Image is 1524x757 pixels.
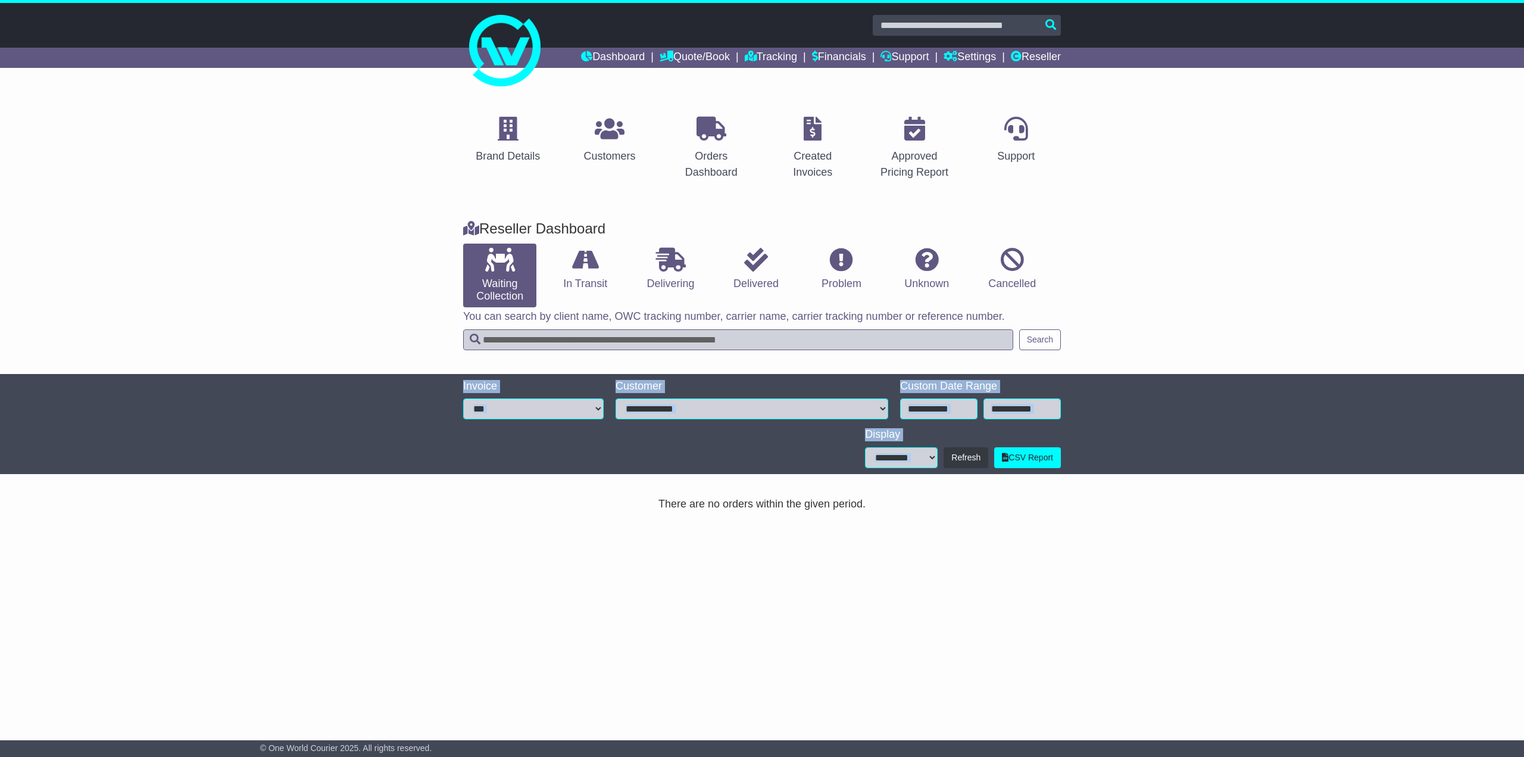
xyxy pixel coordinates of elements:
[674,148,748,180] div: Orders Dashboard
[865,428,1061,441] div: Display
[576,113,643,169] a: Customers
[463,380,604,393] div: Invoice
[768,113,858,185] a: Created Invoices
[660,48,730,68] a: Quote/Book
[463,244,536,307] a: Waiting Collection
[468,113,548,169] a: Brand Details
[944,48,996,68] a: Settings
[900,380,1061,393] div: Custom Date Range
[805,244,878,295] a: Problem
[260,743,432,753] span: © One World Courier 2025. All rights reserved.
[994,447,1061,468] a: CSV Report
[880,48,929,68] a: Support
[1019,329,1061,350] button: Search
[616,380,888,393] div: Customer
[776,148,850,180] div: Created Invoices
[583,148,635,164] div: Customers
[634,244,707,295] a: Delivering
[463,498,1061,511] div: There are no orders within the given period.
[457,220,1067,238] div: Reseller Dashboard
[581,48,645,68] a: Dashboard
[976,244,1049,295] a: Cancelled
[890,244,963,295] a: Unknown
[548,244,622,295] a: In Transit
[944,447,988,468] button: Refresh
[997,148,1035,164] div: Support
[476,148,540,164] div: Brand Details
[666,113,756,185] a: Orders Dashboard
[812,48,866,68] a: Financials
[463,310,1061,323] p: You can search by client name, OWC tracking number, carrier name, carrier tracking number or refe...
[870,113,960,185] a: Approved Pricing Report
[745,48,797,68] a: Tracking
[877,148,952,180] div: Approved Pricing Report
[719,244,792,295] a: Delivered
[989,113,1042,169] a: Support
[1011,48,1061,68] a: Reseller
